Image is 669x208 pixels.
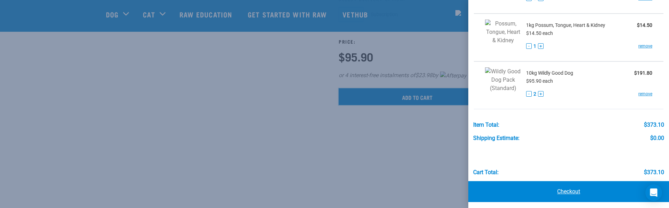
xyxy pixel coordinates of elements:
button: + [538,91,544,97]
span: $14.50 each [526,30,553,36]
span: 1kg Possum, Tongue, Heart & Kidney [526,22,605,29]
button: - [526,43,532,49]
span: 10kg Wildly Good Dog [526,69,573,77]
div: Item Total: [473,122,499,128]
div: $373.10 [644,169,664,176]
strong: $14.50 [637,22,652,28]
a: Checkout [468,181,669,202]
strong: $191.80 [634,70,652,76]
span: $95.90 each [526,78,553,84]
button: - [526,91,532,97]
div: Cart total: [473,169,499,176]
img: Possum, Tongue, Heart & Kidney [485,20,521,55]
div: Shipping Estimate: [473,135,520,141]
img: Wildly Good Dog Pack (Standard) [485,67,521,103]
button: + [538,43,544,49]
span: 2 [533,90,536,98]
span: 1 [533,43,536,50]
div: $0.00 [650,135,664,141]
a: remove [638,43,652,49]
div: Open Intercom Messenger [645,184,662,201]
div: $373.10 [644,122,664,128]
a: remove [638,91,652,97]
